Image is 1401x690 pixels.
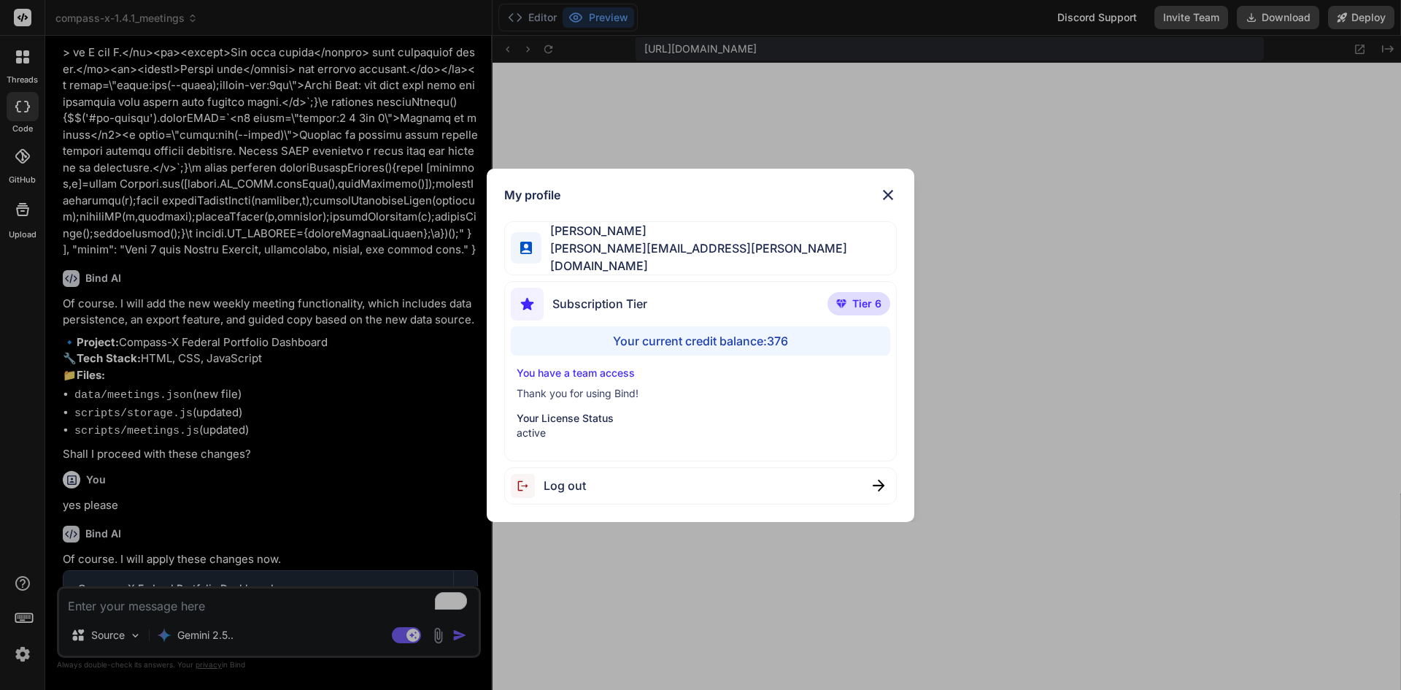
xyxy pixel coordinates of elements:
p: Your License Status [517,411,885,426]
p: You have a team access [517,366,885,380]
img: profile [520,242,532,253]
p: Thank you for using Bind! [517,386,885,401]
img: close [879,186,897,204]
img: logout [511,474,544,498]
span: Subscription Tier [552,295,647,313]
img: close [873,480,884,491]
span: [PERSON_NAME][EMAIL_ADDRESS][PERSON_NAME][DOMAIN_NAME] [541,239,896,275]
div: Your current credit balance: 376 [511,326,891,356]
h1: My profile [504,186,560,204]
img: premium [836,299,846,308]
p: active [517,426,885,440]
span: Log out [544,477,586,494]
img: subscription [511,288,544,321]
span: [PERSON_NAME] [541,222,896,239]
span: Tier 6 [852,296,881,311]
